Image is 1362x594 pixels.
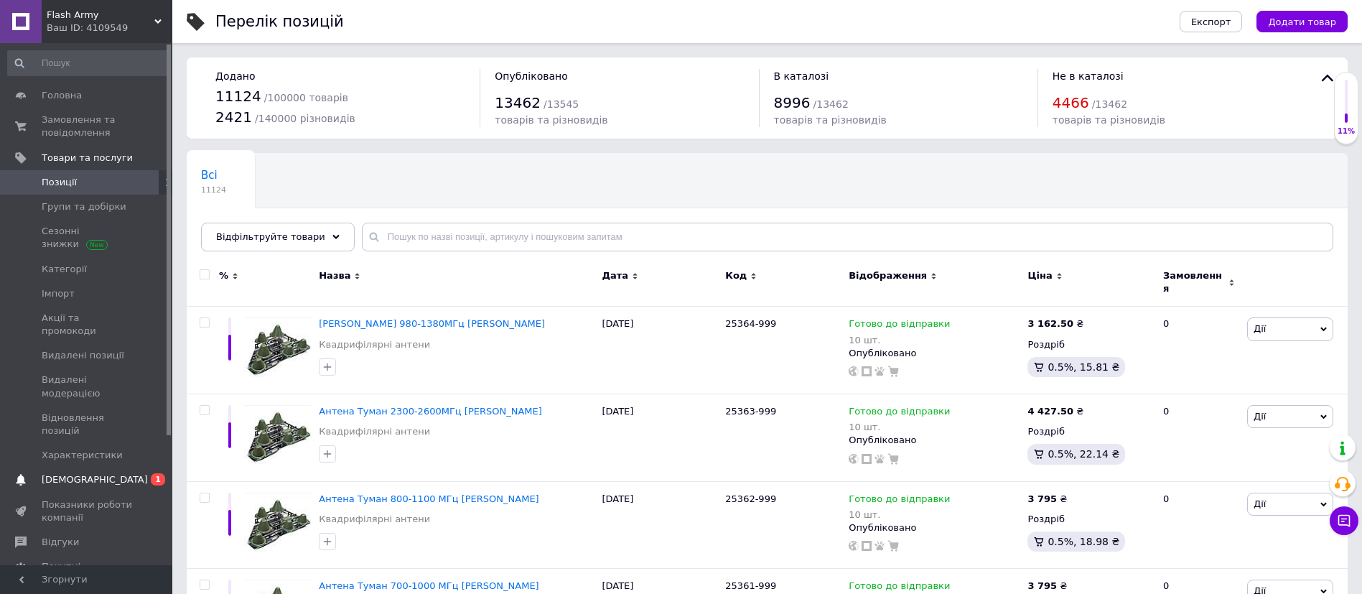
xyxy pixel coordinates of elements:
[244,317,312,382] img: Антенна Туман 980-1380МГц Zavada
[1027,338,1151,351] div: Роздріб
[42,89,82,102] span: Головна
[255,113,355,124] span: / 140000 різновидів
[47,22,172,34] div: Ваш ID: 4109549
[1092,98,1127,110] span: / 13462
[774,70,829,82] span: В каталозі
[849,406,950,421] span: Готово до відправки
[1027,317,1083,330] div: ₴
[1330,506,1358,535] button: Чат з покупцем
[849,318,950,333] span: Готово до відправки
[813,98,849,110] span: / 13462
[151,473,165,486] span: 1
[849,269,927,282] span: Відображення
[849,335,950,345] div: 10 шт.
[215,14,344,29] div: Перелік позицій
[849,434,1020,447] div: Опубліковано
[42,560,80,573] span: Покупці
[244,493,312,557] img: Антенна Туман 800-1100МГц Zavada
[42,200,126,213] span: Групи та добірки
[725,318,776,329] span: 25364-999
[598,481,722,569] div: [DATE]
[1053,70,1124,82] span: Не в каталозі
[1163,269,1225,295] span: Замовлення
[42,373,133,399] span: Видалені модерацією
[1053,114,1165,126] span: товарів та різновидів
[849,422,950,432] div: 10 шт.
[1254,323,1266,334] span: Дії
[216,231,325,242] span: Відфільтруйте товари
[774,94,811,111] span: 8996
[1027,425,1151,438] div: Роздріб
[1155,481,1244,569] div: 0
[42,536,79,549] span: Відгуки
[725,580,776,591] span: 25361-999
[319,513,430,526] a: Квадрифілярні антени
[42,312,133,338] span: Акції та промокоди
[774,114,887,126] span: товарів та різновидів
[1180,11,1243,32] button: Експорт
[42,287,75,300] span: Імпорт
[1027,405,1083,418] div: ₴
[215,108,252,126] span: 2421
[42,113,133,139] span: Замовлення та повідомлення
[319,425,430,438] a: Квадрифілярні антени
[495,94,541,111] span: 13462
[1053,94,1089,111] span: 4466
[42,176,77,189] span: Позиції
[849,347,1020,360] div: Опубліковано
[201,169,218,182] span: Всі
[47,9,154,22] span: Flash Army
[1027,580,1057,591] b: 3 795
[1027,269,1052,282] span: Ціна
[1268,17,1336,27] span: Додати товар
[42,473,148,486] span: [DEMOGRAPHIC_DATA]
[42,225,133,251] span: Сезонні знижки
[215,70,255,82] span: Додано
[849,521,1020,534] div: Опубліковано
[319,580,538,591] a: Антена Туман 700-1000 МГц [PERSON_NAME]
[215,88,261,105] span: 11124
[42,152,133,164] span: Товари та послуги
[849,509,950,520] div: 10 шт.
[1254,411,1266,422] span: Дії
[7,50,169,76] input: Пошук
[1335,126,1358,136] div: 11%
[1254,498,1266,509] span: Дії
[42,263,87,276] span: Категорії
[42,412,133,437] span: Відновлення позицій
[1048,361,1119,373] span: 0.5%, 15.81 ₴
[1256,11,1348,32] button: Додати товар
[319,269,350,282] span: Назва
[1155,394,1244,481] div: 0
[319,493,538,504] a: Антена Туман 800-1100 МГц [PERSON_NAME]
[219,269,228,282] span: %
[244,405,312,470] img: Антенна Туман 2300-2600МГц Zavada
[42,498,133,524] span: Показники роботи компанії
[544,98,579,110] span: / 13545
[362,223,1333,251] input: Пошук по назві позиції, артикулу і пошуковим запитам
[849,493,950,509] span: Готово до відправки
[1027,318,1073,329] b: 3 162.50
[1027,580,1067,593] div: ₴
[319,318,545,329] span: [PERSON_NAME] 980-1380МГц [PERSON_NAME]
[319,338,430,351] a: Квадрифілярні антени
[1048,536,1119,547] span: 0.5%, 18.98 ₴
[1048,448,1119,460] span: 0.5%, 22.14 ₴
[495,70,568,82] span: Опубліковано
[1027,513,1151,526] div: Роздріб
[42,449,123,462] span: Характеристики
[319,406,542,417] a: Антена Туман 2300-2600МГц [PERSON_NAME]
[1155,307,1244,394] div: 0
[598,307,722,394] div: [DATE]
[1027,493,1057,504] b: 3 795
[725,269,747,282] span: Код
[1027,406,1073,417] b: 4 427.50
[495,114,607,126] span: товарів та різновидів
[201,185,226,195] span: 11124
[1191,17,1231,27] span: Експорт
[1027,493,1067,506] div: ₴
[725,406,776,417] span: 25363-999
